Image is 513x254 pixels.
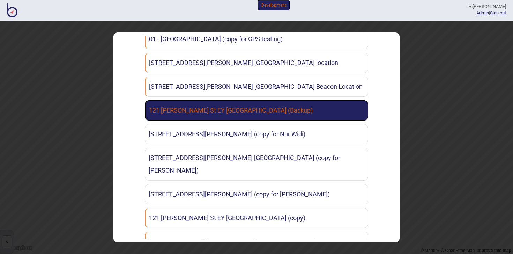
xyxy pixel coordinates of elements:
[145,77,368,97] a: [STREET_ADDRESS][PERSON_NAME] [GEOGRAPHIC_DATA] Beacon Location
[145,124,368,144] a: [STREET_ADDRESS][PERSON_NAME] (copy for Nur Widi)
[490,10,506,15] button: Sign out
[145,29,368,49] a: 01 - [GEOGRAPHIC_DATA] (copy for GPS testing)
[476,10,490,15] span: |
[145,208,368,228] a: 121 [PERSON_NAME] St EY [GEOGRAPHIC_DATA] (copy)
[145,53,368,73] a: [STREET_ADDRESS][PERSON_NAME] [GEOGRAPHIC_DATA] location
[468,3,506,10] div: Hi [PERSON_NAME]
[145,232,368,252] a: [STREET_ADDRESS][PERSON_NAME] [GEOGRAPHIC_DATA] Location
[145,184,368,204] a: [STREET_ADDRESS][PERSON_NAME] (copy for [PERSON_NAME])
[476,10,489,15] a: Admin
[7,3,17,17] img: BindiMaps CMS
[145,148,368,181] a: [STREET_ADDRESS][PERSON_NAME] [GEOGRAPHIC_DATA] (copy for [PERSON_NAME])
[145,100,368,121] a: 121 [PERSON_NAME] St EY [GEOGRAPHIC_DATA] (Backup)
